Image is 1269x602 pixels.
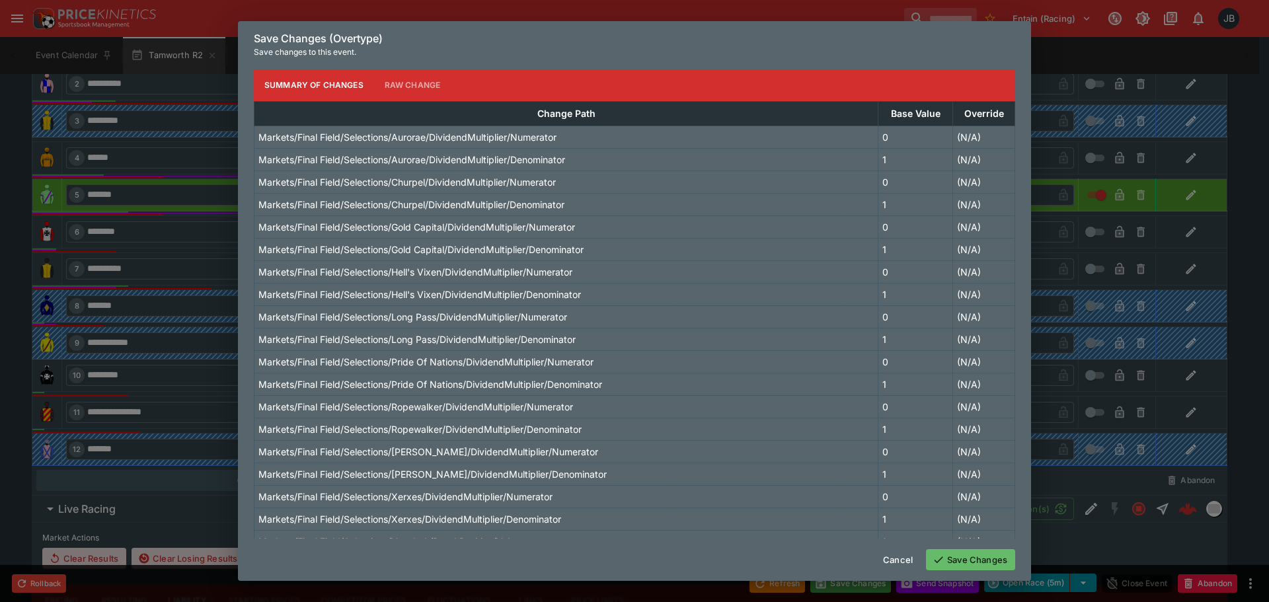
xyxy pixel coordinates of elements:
[258,265,572,279] p: Markets/Final Field/Selections/Hell's Vixen/DividendMultiplier/Numerator
[878,485,953,508] td: 0
[953,373,1015,395] td: (N/A)
[258,377,602,391] p: Markets/Final Field/Selections/Pride Of Nations/DividendMultiplier/Denominator
[258,422,582,436] p: Markets/Final Field/Selections/Ropewalker/DividendMultiplier/Denominator
[878,395,953,418] td: 0
[878,373,953,395] td: 1
[258,153,565,167] p: Markets/Final Field/Selections/Aurorae/DividendMultiplier/Denominator
[953,418,1015,440] td: (N/A)
[258,445,598,459] p: Markets/Final Field/Selections/[PERSON_NAME]/DividendMultiplier/Numerator
[953,328,1015,350] td: (N/A)
[953,148,1015,170] td: (N/A)
[878,260,953,283] td: 0
[953,170,1015,193] td: (N/A)
[953,215,1015,238] td: (N/A)
[878,463,953,485] td: 1
[878,530,953,552] td: 1
[258,535,520,548] p: Markets/Final Field/Selections/Yanabah/ResultPosition/Value
[258,310,567,324] p: Markets/Final Field/Selections/Long Pass/DividendMultiplier/Numerator
[878,148,953,170] td: 1
[953,508,1015,530] td: (N/A)
[258,175,556,189] p: Markets/Final Field/Selections/Churpel/DividendMultiplier/Numerator
[953,440,1015,463] td: (N/A)
[953,101,1015,126] th: Override
[953,530,1015,552] td: (N/A)
[258,490,553,504] p: Markets/Final Field/Selections/Xerxes/DividendMultiplier/Numerator
[878,508,953,530] td: 1
[258,512,561,526] p: Markets/Final Field/Selections/Xerxes/DividendMultiplier/Denominator
[258,355,594,369] p: Markets/Final Field/Selections/Pride Of Nations/DividendMultiplier/Numerator
[878,283,953,305] td: 1
[953,283,1015,305] td: (N/A)
[878,305,953,328] td: 0
[878,350,953,373] td: 0
[258,220,575,234] p: Markets/Final Field/Selections/Gold Capital/DividendMultiplier/Numerator
[953,193,1015,215] td: (N/A)
[878,215,953,238] td: 0
[953,260,1015,283] td: (N/A)
[878,328,953,350] td: 1
[878,193,953,215] td: 1
[953,238,1015,260] td: (N/A)
[258,243,584,256] p: Markets/Final Field/Selections/Gold Capital/DividendMultiplier/Denominator
[374,69,451,101] button: Raw Change
[878,238,953,260] td: 1
[258,287,581,301] p: Markets/Final Field/Selections/Hell's Vixen/DividendMultiplier/Denominator
[953,305,1015,328] td: (N/A)
[875,549,921,570] button: Cancel
[254,32,1015,46] h6: Save Changes (Overtype)
[878,101,953,126] th: Base Value
[258,332,576,346] p: Markets/Final Field/Selections/Long Pass/DividendMultiplier/Denominator
[878,170,953,193] td: 0
[254,101,878,126] th: Change Path
[953,463,1015,485] td: (N/A)
[953,485,1015,508] td: (N/A)
[258,130,557,144] p: Markets/Final Field/Selections/Aurorae/DividendMultiplier/Numerator
[258,400,573,414] p: Markets/Final Field/Selections/Ropewalker/DividendMultiplier/Numerator
[953,350,1015,373] td: (N/A)
[878,440,953,463] td: 0
[953,126,1015,148] td: (N/A)
[926,549,1015,570] button: Save Changes
[254,69,374,101] button: Summary of Changes
[258,467,607,481] p: Markets/Final Field/Selections/[PERSON_NAME]/DividendMultiplier/Denominator
[953,395,1015,418] td: (N/A)
[878,418,953,440] td: 1
[254,46,1015,59] p: Save changes to this event.
[878,126,953,148] td: 0
[258,198,564,211] p: Markets/Final Field/Selections/Churpel/DividendMultiplier/Denominator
